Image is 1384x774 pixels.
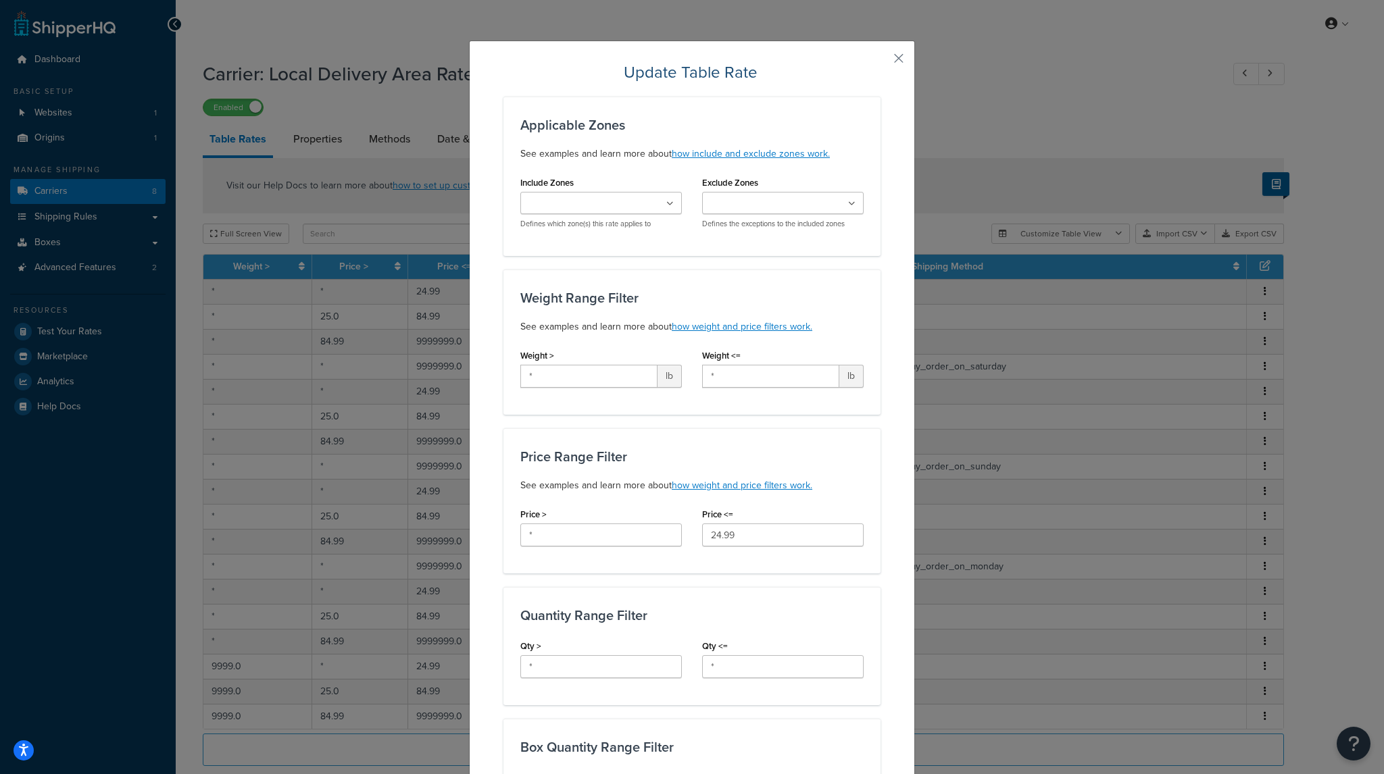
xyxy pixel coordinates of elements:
[672,319,812,334] a: how weight and price filters work.
[520,449,864,464] h3: Price Range Filter
[658,365,682,388] span: lb
[672,147,830,161] a: how include and exclude zones work.
[503,61,881,83] h2: Update Table Rate
[839,365,864,388] span: lb
[672,478,812,492] a: how weight and price filters work.
[702,351,741,361] label: Weight <=
[520,290,864,305] h3: Weight Range Filter
[520,178,574,188] label: Include Zones
[702,641,728,651] label: Qty <=
[520,219,682,229] p: Defines which zone(s) this rate applies to
[702,509,733,519] label: Price <=
[702,178,758,188] label: Exclude Zones
[520,319,864,335] p: See examples and learn more about
[520,118,864,132] h3: Applicable Zones
[520,146,864,162] p: See examples and learn more about
[520,608,864,623] h3: Quantity Range Filter
[520,641,541,651] label: Qty >
[702,219,864,229] p: Defines the exceptions to the included zones
[520,509,547,519] label: Price >
[520,351,554,361] label: Weight >
[520,478,864,494] p: See examples and learn more about
[520,740,864,754] h3: Box Quantity Range Filter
